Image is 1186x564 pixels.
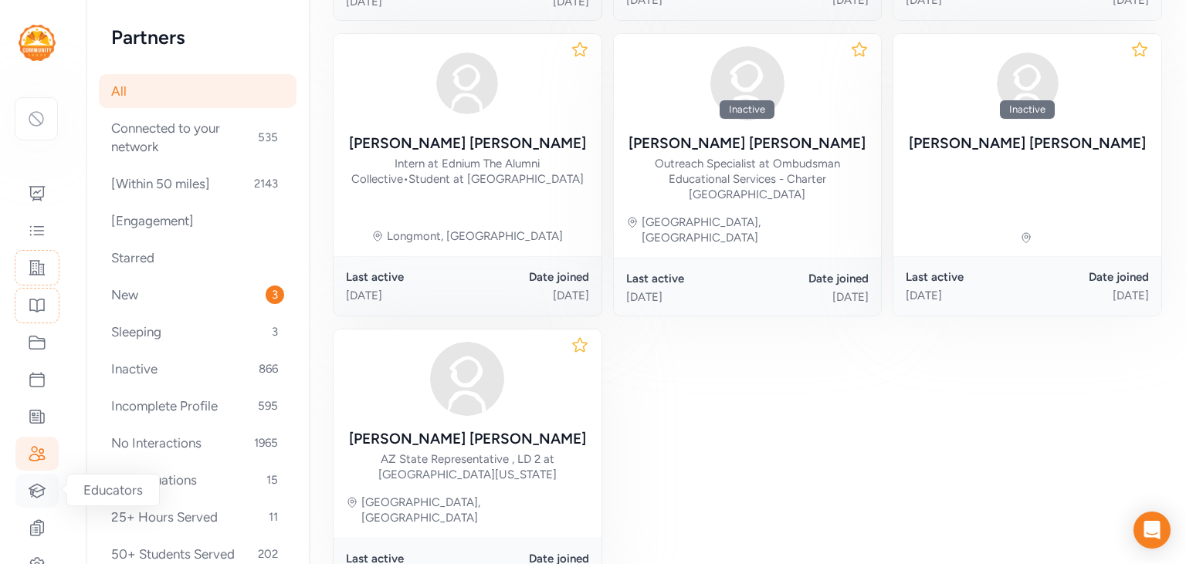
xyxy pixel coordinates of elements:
div: Starred [99,241,296,275]
span: • [403,172,408,186]
span: 3 [266,285,284,304]
div: All [99,74,296,108]
div: AZ State Representative , LD 2 at [GEOGRAPHIC_DATA][US_STATE] [346,451,589,482]
div: [PERSON_NAME] [PERSON_NAME] [349,428,586,450]
span: 2143 [248,174,284,193]
div: Intern at Ednium The Alumni Collective Student at [GEOGRAPHIC_DATA] [346,156,589,187]
div: Date joined [747,271,869,286]
div: No Interactions [99,426,296,460]
div: [DATE] [747,289,869,305]
img: avatar38fbb18c.svg [710,46,784,120]
div: Sleeping [99,315,296,349]
span: 202 [252,545,284,563]
img: avatar38fbb18c.svg [430,342,504,416]
div: Last active [626,271,747,286]
span: 11 [263,508,284,526]
div: Date joined [1028,269,1149,285]
span: 3 [266,323,284,341]
div: Inactive [99,352,296,386]
div: [DATE] [346,288,467,303]
div: New [99,278,296,312]
span: 866 [252,360,284,378]
div: 3+ Evaluations [99,463,296,497]
div: Date joined [467,269,588,285]
div: [DATE] [906,288,1027,303]
div: [GEOGRAPHIC_DATA], [GEOGRAPHIC_DATA] [642,214,869,245]
span: 535 [252,128,284,147]
img: avatar38fbb18c.svg [430,46,504,120]
div: Last active [906,269,1027,285]
div: Open Intercom Messenger [1133,512,1171,549]
div: Outreach Specialist at Ombudsman Educational Services - Charter [GEOGRAPHIC_DATA] [626,156,869,202]
div: [DATE] [467,288,588,303]
div: Last active [346,269,467,285]
div: 25+ Hours Served [99,500,296,534]
div: [PERSON_NAME] [PERSON_NAME] [629,133,866,154]
div: [Within 50 miles] [99,167,296,201]
img: logo [19,25,56,61]
img: avatar38fbb18c.svg [991,46,1065,120]
div: [PERSON_NAME] [PERSON_NAME] [349,133,586,154]
div: [DATE] [626,289,747,305]
div: [DATE] [1028,288,1149,303]
div: [Engagement] [99,204,296,238]
h2: Partners [111,25,284,49]
div: [PERSON_NAME] [PERSON_NAME] [909,133,1146,154]
div: Longmont, [GEOGRAPHIC_DATA] [387,228,563,244]
span: 1965 [248,434,284,452]
div: Inactive [1000,100,1055,119]
span: 595 [252,397,284,415]
div: [GEOGRAPHIC_DATA], [GEOGRAPHIC_DATA] [361,495,589,525]
div: Incomplete Profile [99,389,296,423]
div: Inactive [720,100,774,119]
div: Connected to your network [99,111,296,164]
span: 15 [260,471,284,489]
